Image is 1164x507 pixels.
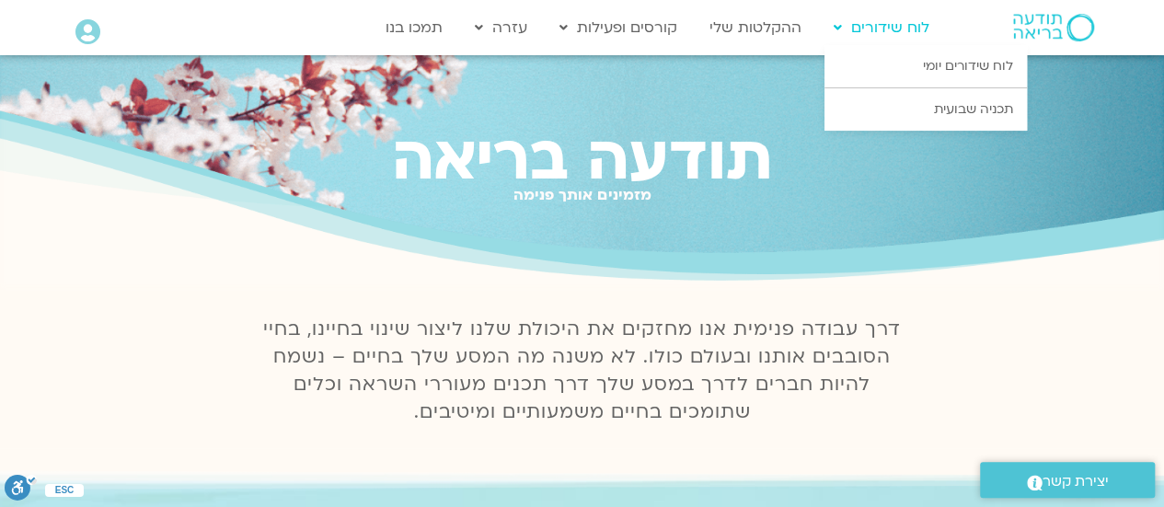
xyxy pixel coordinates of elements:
[253,316,912,426] p: דרך עבודה פנימית אנו מחזקים את היכולת שלנו ליצור שינוי בחיינו, בחיי הסובבים אותנו ובעולם כולו. לא...
[700,10,811,45] a: ההקלטות שלי
[376,10,452,45] a: תמכו בנו
[1043,469,1109,494] span: יצירת קשר
[466,10,536,45] a: עזרה
[824,88,1027,131] a: תכניה שבועית
[550,10,686,45] a: קורסים ופעילות
[1013,14,1094,41] img: תודעה בריאה
[824,45,1027,87] a: לוח שידורים יומי
[824,10,939,45] a: לוח שידורים
[980,462,1155,498] a: יצירת קשר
